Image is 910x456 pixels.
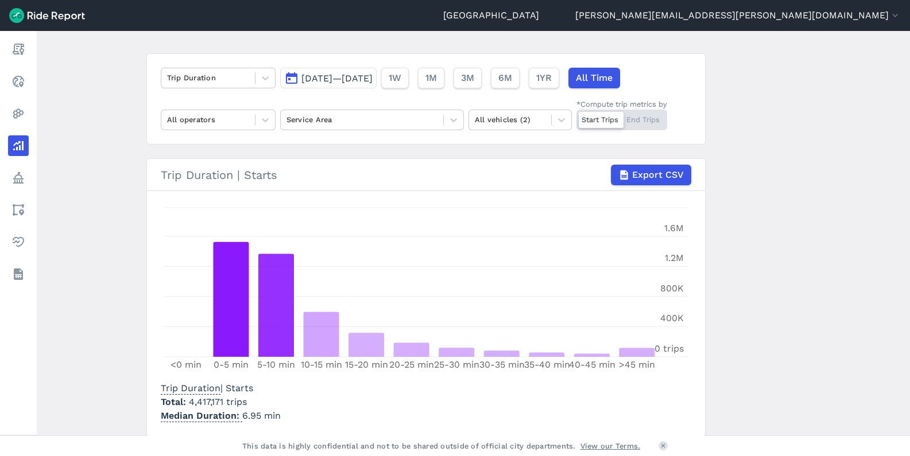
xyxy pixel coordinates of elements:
tspan: 0 trips [655,343,684,354]
button: 1W [381,68,409,88]
tspan: 1.6M [664,223,684,233]
tspan: 5-10 min [257,359,295,370]
button: All Time [568,68,620,88]
span: | Starts [161,383,253,393]
span: 1W [389,71,401,85]
button: Export CSV [611,165,691,185]
a: View our Terms. [580,441,641,451]
button: 1M [418,68,444,88]
tspan: 30-35 min [479,359,524,370]
a: Heatmaps [8,103,29,124]
span: Export CSV [632,168,684,182]
a: Policy [8,167,29,188]
span: [DATE]—[DATE] [301,73,373,84]
tspan: 1.2M [665,252,684,263]
tspan: >45 min [619,359,655,370]
span: Total [161,396,189,407]
button: 3M [454,68,482,88]
tspan: 20-25 min [389,359,434,370]
button: [PERSON_NAME][EMAIL_ADDRESS][PERSON_NAME][DOMAIN_NAME] [575,9,901,22]
a: Realtime [8,71,29,92]
span: Median Duration [161,407,242,422]
span: 1M [425,71,437,85]
div: Trip Duration | Starts [161,165,691,185]
span: 4,417,171 trips [189,396,247,407]
a: Areas [8,200,29,220]
span: 1YR [536,71,552,85]
img: Ride Report [9,8,85,23]
tspan: 0-5 min [214,359,249,370]
div: *Compute trip metrics by [576,99,667,110]
span: All Time [576,71,613,85]
tspan: 800K [660,283,684,294]
button: 6M [491,68,520,88]
a: [GEOGRAPHIC_DATA] [443,9,539,22]
tspan: 25-30 min [434,359,479,370]
button: 1YR [529,68,559,88]
span: 6M [498,71,512,85]
a: Analyze [8,135,29,156]
tspan: 40-45 min [568,359,615,370]
tspan: 400K [660,313,684,324]
tspan: 10-15 min [300,359,342,370]
a: Report [8,39,29,60]
a: Datasets [8,264,29,284]
a: Health [8,232,29,252]
span: 3M [461,71,474,85]
tspan: 15-20 min [344,359,388,370]
tspan: <0 min [171,359,202,370]
button: [DATE]—[DATE] [280,68,377,88]
span: Trip Duration [161,379,220,395]
p: 6.95 min [161,409,281,423]
tspan: 35-40 min [524,359,570,370]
